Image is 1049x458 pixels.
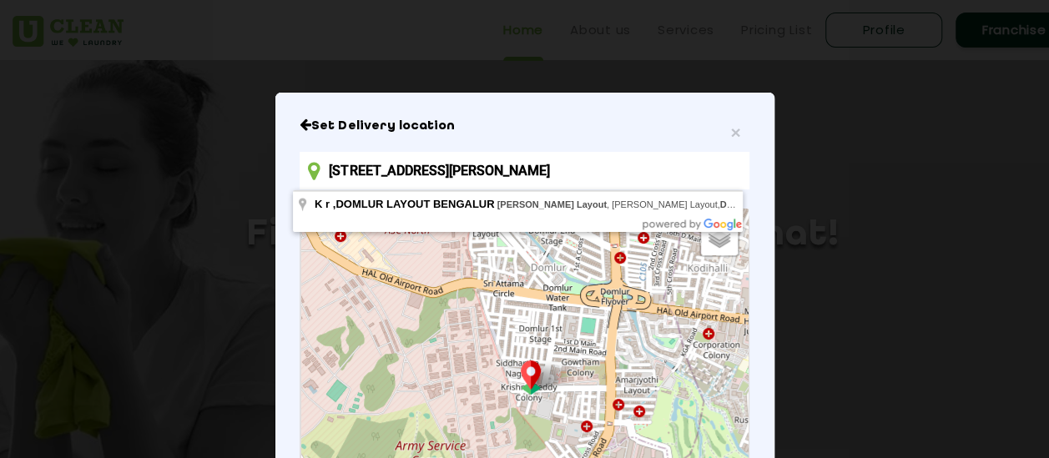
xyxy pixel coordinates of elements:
h6: Close [300,118,749,134]
span: K r ,DOMLUR LAYOUT BENGALUR [315,198,494,210]
span: Domlur [720,199,753,209]
a: Layers [701,219,738,255]
button: Close [730,123,740,141]
span: [PERSON_NAME] Layout [497,199,606,209]
input: Enter location [300,152,749,189]
span: × [730,123,740,142]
